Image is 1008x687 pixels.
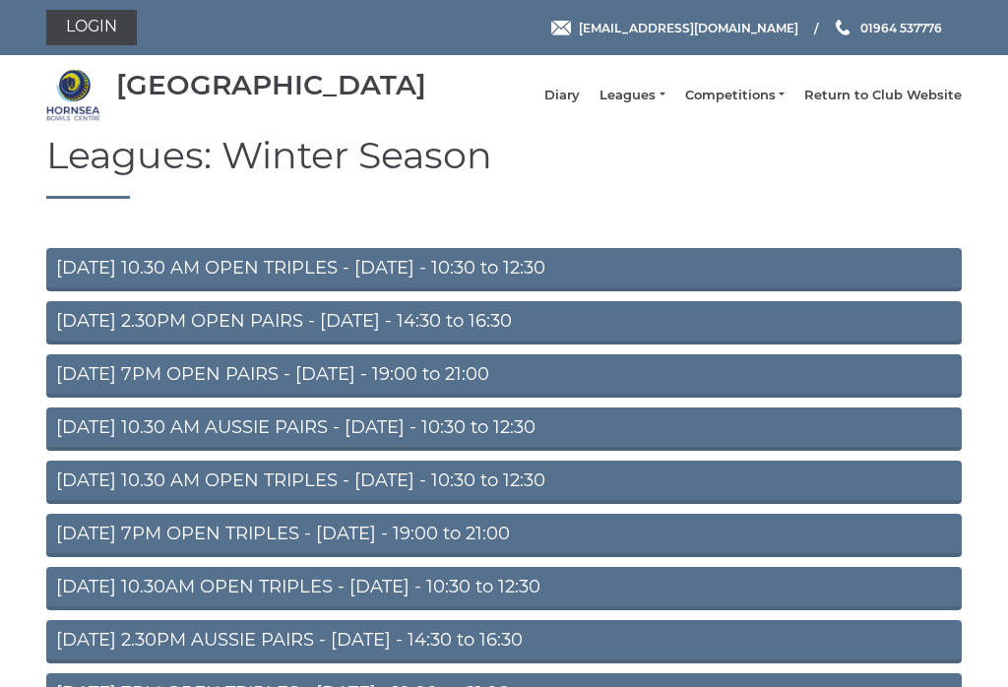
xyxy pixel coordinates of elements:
[804,87,962,104] a: Return to Club Website
[46,135,962,199] h1: Leagues: Winter Season
[599,87,664,104] a: Leagues
[46,10,137,45] a: Login
[46,301,962,344] a: [DATE] 2.30PM OPEN PAIRS - [DATE] - 14:30 to 16:30
[46,567,962,610] a: [DATE] 10.30AM OPEN TRIPLES - [DATE] - 10:30 to 12:30
[833,19,942,37] a: Phone us 01964 537776
[685,87,785,104] a: Competitions
[579,20,798,34] span: [EMAIL_ADDRESS][DOMAIN_NAME]
[46,514,962,557] a: [DATE] 7PM OPEN TRIPLES - [DATE] - 19:00 to 21:00
[116,70,426,100] div: [GEOGRAPHIC_DATA]
[46,407,962,451] a: [DATE] 10.30 AM AUSSIE PAIRS - [DATE] - 10:30 to 12:30
[46,620,962,663] a: [DATE] 2.30PM AUSSIE PAIRS - [DATE] - 14:30 to 16:30
[860,20,942,34] span: 01964 537776
[551,19,798,37] a: Email [EMAIL_ADDRESS][DOMAIN_NAME]
[46,68,100,122] img: Hornsea Bowls Centre
[836,20,850,35] img: Phone us
[46,354,962,398] a: [DATE] 7PM OPEN PAIRS - [DATE] - 19:00 to 21:00
[551,21,571,35] img: Email
[544,87,580,104] a: Diary
[46,461,962,504] a: [DATE] 10.30 AM OPEN TRIPLES - [DATE] - 10:30 to 12:30
[46,248,962,291] a: [DATE] 10.30 AM OPEN TRIPLES - [DATE] - 10:30 to 12:30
